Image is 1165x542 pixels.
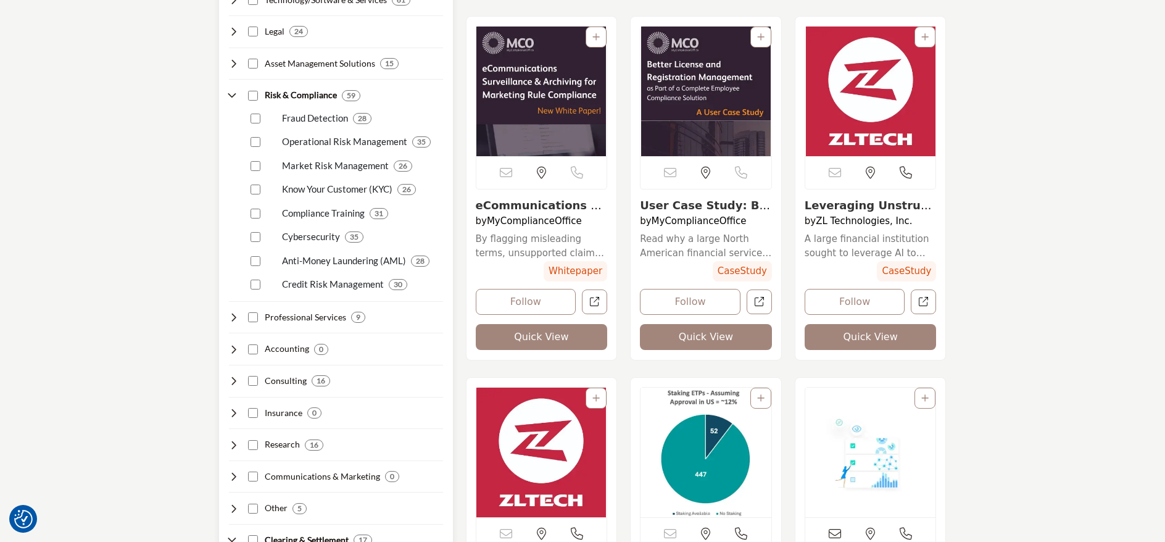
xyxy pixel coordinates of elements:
a: Read why a large North American financial services firm chose MCO because the MyComplianceOffice ... [640,232,772,260]
a: View details about mycomplianceoffice [476,27,607,156]
div: 59 Results For Risk & Compliance [342,90,360,101]
a: Add To List For Resource [921,393,929,403]
a: Add To List For Resource [921,32,929,42]
a: Open Resources [911,290,936,315]
p: Compliance Training: Providing training programs to help securities industry professionals unders... [282,206,365,220]
img: Meet the Intelligent Agent: The AI-Powered Future of Communications Compliance listing image [805,388,936,517]
button: Follow [805,289,905,315]
div: 9 Results For Professional Services [351,312,365,323]
h4: Professional Services: Delivering staffing, training, and outsourcing services to support securit... [265,311,346,323]
input: Select Compliance Training checkbox [251,209,260,219]
a: View details about zl-technologies-inc [805,27,936,156]
p: Fraud Detection: Implementing systems and processes to detect and prevent fraud in the securities... [282,111,348,125]
input: Select Operational Risk Management checkbox [251,137,260,147]
h4: Communications & Marketing: Delivering marketing, public relations, and investor relations servic... [265,470,380,483]
b: 16 [317,377,325,385]
button: Quick View [805,324,937,350]
input: Select Professional Services checkbox [248,312,258,322]
div: 35 Results For Cybersecurity [345,231,363,243]
input: Select Market Risk Management checkbox [251,161,260,171]
i: Open Contact Info [900,528,912,540]
p: Know Your Customer (KYC): Helping securities industry firms verify the identity and suitability o... [282,182,392,196]
img: Revisit consent button [14,510,33,528]
div: 24 Results For Legal [289,26,308,37]
a: View details about mycomplianceoffice [640,199,770,225]
button: Follow [476,289,576,315]
div: 35 Results For Operational Risk Management [412,136,431,148]
b: 31 [375,209,383,218]
b: 28 [416,257,425,265]
h4: Insurance: Offering insurance solutions to protect securities industry firms from various risks. [265,407,302,419]
b: 30 [394,280,402,289]
p: Operational Risk Management: Identifying and managing operational risks in the securities industry. [282,135,407,149]
b: 16 [310,441,318,449]
a: By flagging misleading terms, unsupported claims and ambiguous language, employee communications ... [476,232,608,260]
input: Select Other checkbox [248,504,258,514]
div: 16 Results For Research [305,440,323,451]
div: 28 Results For Fraud Detection [353,113,371,124]
div: 0 Results For Insurance [307,407,321,419]
a: MyComplianceOffice [487,215,582,227]
a: ZL Technologies, Inc. [816,215,912,227]
div: 0 Results For Communications & Marketing [385,471,399,482]
div: 26 Results For Market Risk Management [394,161,412,172]
h3: eCommunications Surveillance & Archiving for Marketing Rule Compliance [476,199,608,212]
a: Add To List For Resource [757,393,765,403]
h4: by [805,215,937,227]
a: A large financial institution sought to leverage AI to analyze and review large volumes of unstru... [805,232,937,260]
input: Select Anti-Money Laundering (AML) checkbox [251,256,260,266]
input: Select Fraud Detection checkbox [251,114,260,123]
b: 5 [297,504,302,513]
b: 59 [347,91,355,100]
img: Embedded Risks in Crypto-themed Exchange Traded Products listing image [641,388,771,517]
h4: by [476,215,608,227]
img: User Case Study: Better License and Registration Management listing image [641,27,771,156]
input: Select Research checkbox [248,440,258,450]
input: Select Cybersecurity checkbox [251,232,260,242]
a: Add To List For Resource [592,32,600,42]
b: 26 [402,185,411,194]
input: Select Risk & Compliance checkbox [248,91,258,101]
h3: Leveraging Unstructured Data for AI [805,199,937,212]
img: ZL Discovery Manager listing image [476,388,607,517]
a: MyComplianceOffice [652,215,747,227]
input: Select Insurance checkbox [248,408,258,418]
a: Open Resources [582,290,607,315]
i: Open Contact Info [735,528,747,540]
b: 0 [312,409,317,417]
h4: Consulting: Providing strategic, operational, and technical consulting services to securities ind... [265,375,307,387]
img: Leveraging Unstructured Data for AI listing image [805,27,936,156]
div: 30 Results For Credit Risk Management [389,279,407,290]
input: Select Communications & Marketing checkbox [248,472,258,482]
h4: Asset Management Solutions: Offering investment strategies, portfolio management, and performance... [265,57,375,70]
input: Select Accounting checkbox [248,344,258,354]
a: View details about crb-monitor [641,388,771,517]
div: 28 Results For Anti-Money Laundering (AML) [411,256,429,267]
span: CaseStudy [877,261,936,281]
a: Open Resources [747,290,772,315]
p: Market Risk Management: Managing market risks, such as interest rate and currency risks, for secu... [282,159,389,173]
b: 0 [319,345,323,354]
button: Quick View [476,324,608,350]
b: 35 [350,233,359,241]
b: 26 [399,162,407,170]
input: Select Asset Management Solutions checkbox [248,59,258,69]
div: 5 Results For Other [292,503,307,514]
a: View details about smarsh [805,388,936,517]
input: Select Know Your Customer (KYC) checkbox [251,185,260,194]
span: CaseStudy [713,261,772,281]
button: Quick View [640,324,772,350]
input: Select Legal checkbox [248,27,258,36]
b: 24 [294,27,303,36]
i: Open Contact Info [571,528,583,540]
a: View details about mycomplianceoffice [641,27,771,156]
div: 26 Results For Know Your Customer (KYC) [397,184,416,195]
a: View details about zl-technologies-inc [805,199,932,225]
a: Add To List For Resource [757,32,765,42]
b: 35 [417,138,426,146]
b: 0 [390,472,394,481]
h4: Legal: Providing legal advice, compliance support, and litigation services to securities industry... [265,25,284,38]
h4: Risk & Compliance: Helping securities industry firms manage risk, ensure compliance, and prevent ... [265,89,337,101]
p: Anti-Money Laundering (AML): Assisting securities industry clients in preventing and detecting mo... [282,254,406,268]
b: 15 [385,59,394,68]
